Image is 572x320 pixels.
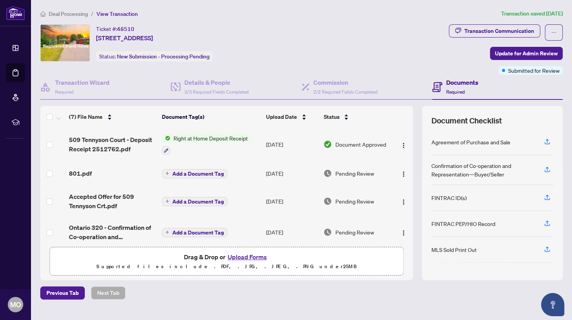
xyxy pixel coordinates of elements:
[6,6,25,20] img: logo
[91,9,93,18] li: /
[397,195,410,207] button: Logo
[55,262,399,271] p: Supported files include .PDF, .JPG, .JPEG, .PNG under 25 MB
[397,138,410,151] button: Logo
[313,89,378,95] span: 2/2 Required Fields Completed
[69,169,92,178] span: 801.pdf
[397,167,410,180] button: Logo
[495,47,558,60] span: Update for Admin Review
[263,161,321,186] td: [DATE]
[184,89,249,95] span: 3/3 Required Fields Completed
[10,299,21,310] span: MO
[55,78,110,87] h4: Transaction Wizard
[117,53,210,60] span: New Submission - Processing Pending
[162,196,227,206] button: Add a Document Tag
[335,228,374,236] span: Pending Review
[490,47,563,60] button: Update for Admin Review
[431,115,502,126] span: Document Checklist
[397,226,410,238] button: Logo
[323,228,332,236] img: Document Status
[49,10,88,17] span: Deal Processing
[266,113,297,121] span: Upload Date
[464,25,534,37] div: Transaction Communication
[431,219,495,228] div: FINTRAC PEP/HIO Record
[55,89,74,95] span: Required
[541,293,564,316] button: Open asap
[172,230,224,235] span: Add a Document Tag
[50,247,403,276] span: Drag & Drop orUpload FormsSupported files include .PDF, .JPG, .JPEG, .PNG under25MB
[551,30,557,35] span: ellipsis
[263,128,321,161] td: [DATE]
[335,140,386,149] span: Document Approved
[162,197,227,206] button: Add a Document Tag
[96,24,134,33] div: Ticket #:
[313,78,378,87] h4: Commission
[41,25,89,61] img: IMG-E12299161_1.jpg
[96,10,138,17] span: View Transaction
[184,78,249,87] h4: Details & People
[69,135,156,154] span: 509 Tennyson Court - Deposit Receipt 2512762.pdf
[431,138,510,146] div: Agreement of Purchase and Sale
[335,169,374,178] span: Pending Review
[431,245,477,254] div: MLS Sold Print Out
[96,33,153,43] span: [STREET_ADDRESS]
[91,286,125,299] button: Next Tab
[40,11,46,17] span: home
[159,106,263,128] th: Document Tag(s)
[323,113,339,121] span: Status
[323,169,332,178] img: Document Status
[400,171,407,177] img: Logo
[172,171,224,176] span: Add a Document Tag
[184,252,269,262] span: Drag & Drop or
[323,140,332,149] img: Document Status
[431,193,467,202] div: FINTRAC ID(s)
[40,286,85,299] button: Previous Tab
[96,51,213,62] div: Status:
[46,287,79,299] span: Previous Tab
[449,24,540,38] button: Transaction Communication
[263,186,321,217] td: [DATE]
[162,134,170,142] img: Status Icon
[508,66,560,75] span: Submitted for Review
[69,223,156,241] span: Ontario 320 - Confirmation of Co-operation and Representation.pdf
[400,230,407,236] img: Logo
[165,171,169,175] span: plus
[335,197,374,205] span: Pending Review
[162,134,251,155] button: Status IconRight at Home Deposit Receipt
[400,142,407,149] img: Logo
[66,106,159,128] th: (7) File Name
[172,199,224,204] span: Add a Document Tag
[69,192,156,210] span: Accepted Offer for 509 Tennyson Crt.pdf
[263,106,321,128] th: Upload Date
[323,197,332,205] img: Document Status
[225,252,269,262] button: Upload Forms
[165,230,169,234] span: plus
[162,227,227,237] button: Add a Document Tag
[170,134,251,142] span: Right at Home Deposit Receipt
[400,199,407,205] img: Logo
[446,78,478,87] h4: Documents
[117,26,134,33] span: 48510
[69,113,103,121] span: (7) File Name
[446,89,465,95] span: Required
[320,106,392,128] th: Status
[263,217,321,248] td: [DATE]
[431,161,535,178] div: Confirmation of Co-operation and Representation—Buyer/Seller
[162,228,227,237] button: Add a Document Tag
[162,168,227,178] button: Add a Document Tag
[162,169,227,178] button: Add a Document Tag
[165,199,169,203] span: plus
[501,9,563,18] article: Transaction saved [DATE]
